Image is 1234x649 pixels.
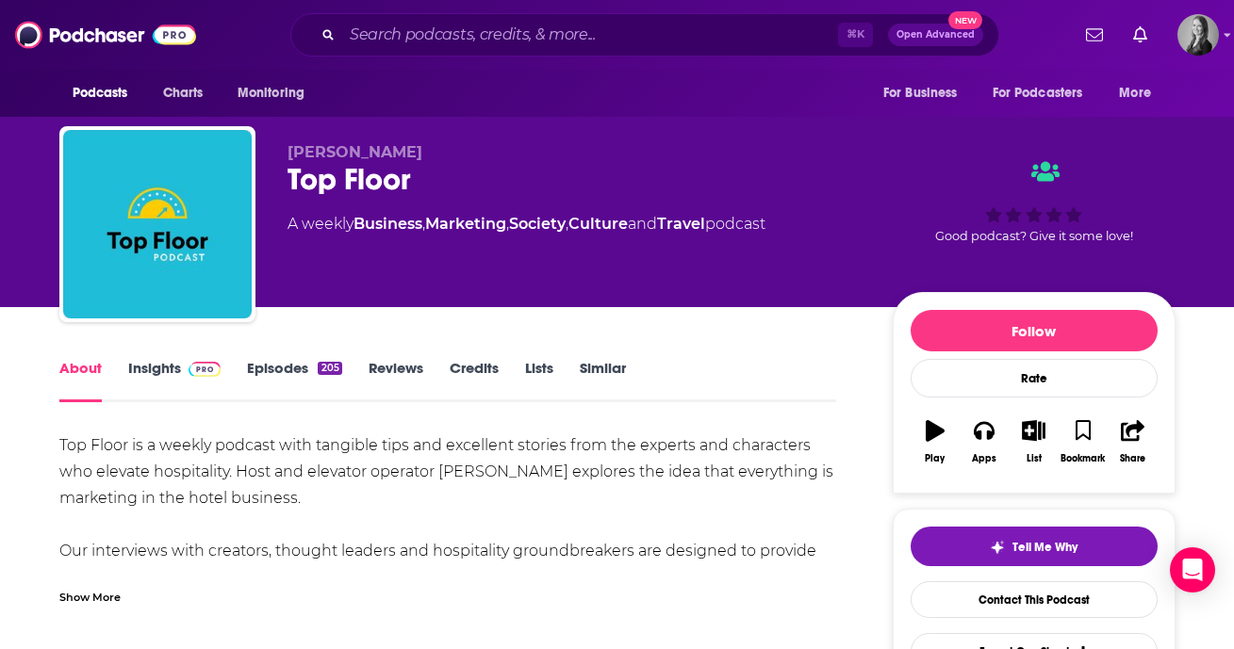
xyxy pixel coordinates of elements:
a: Episodes205 [247,359,341,402]
div: Apps [972,453,996,464]
span: , [506,215,509,233]
button: Play [911,408,960,476]
span: Charts [163,80,204,106]
button: open menu [1106,75,1175,111]
span: New [948,11,982,29]
div: Bookmark [1061,453,1105,464]
a: InsightsPodchaser Pro [128,359,222,402]
img: Podchaser Pro [189,362,222,377]
img: User Profile [1177,14,1219,56]
a: Culture [568,215,628,233]
span: , [566,215,568,233]
span: Logged in as katieTBG [1177,14,1219,56]
a: Reviews [369,359,423,402]
button: open menu [224,75,329,111]
img: tell me why sparkle [990,540,1005,555]
span: Monitoring [238,80,304,106]
div: A weekly podcast [288,213,765,235]
span: ⌘ K [838,23,873,47]
div: Search podcasts, credits, & more... [290,13,999,57]
a: Credits [450,359,499,402]
div: List [1027,453,1042,464]
a: Contact This Podcast [911,581,1158,618]
span: [PERSON_NAME] [288,143,422,161]
button: Share [1108,408,1157,476]
a: Show notifications dropdown [1078,19,1111,51]
a: About [59,359,102,402]
div: Play [925,453,945,464]
span: Open Advanced [897,30,975,40]
a: Travel [657,215,705,233]
a: Business [354,215,422,233]
button: List [1009,408,1058,476]
a: Lists [525,359,553,402]
button: Follow [911,310,1158,351]
span: More [1119,80,1151,106]
img: Top Floor [63,130,252,318]
button: open menu [870,75,981,111]
span: Good podcast? Give it some love! [935,229,1133,243]
button: open menu [59,75,153,111]
span: Podcasts [73,80,128,106]
a: Society [509,215,566,233]
div: Open Intercom Messenger [1170,547,1215,592]
div: Rate [911,359,1158,398]
a: Charts [151,75,215,111]
button: tell me why sparkleTell Me Why [911,527,1158,566]
div: Good podcast? Give it some love! [893,143,1176,260]
button: open menu [980,75,1111,111]
button: Open AdvancedNew [888,24,983,46]
button: Apps [960,408,1009,476]
a: Marketing [425,215,506,233]
span: Tell Me Why [1012,540,1078,555]
span: For Podcasters [993,80,1083,106]
a: Similar [580,359,626,402]
img: Podchaser - Follow, Share and Rate Podcasts [15,17,196,53]
button: Show profile menu [1177,14,1219,56]
span: , [422,215,425,233]
div: 205 [318,362,341,375]
div: Share [1120,453,1145,464]
input: Search podcasts, credits, & more... [342,20,838,50]
a: Show notifications dropdown [1126,19,1155,51]
span: and [628,215,657,233]
button: Bookmark [1059,408,1108,476]
span: For Business [883,80,958,106]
